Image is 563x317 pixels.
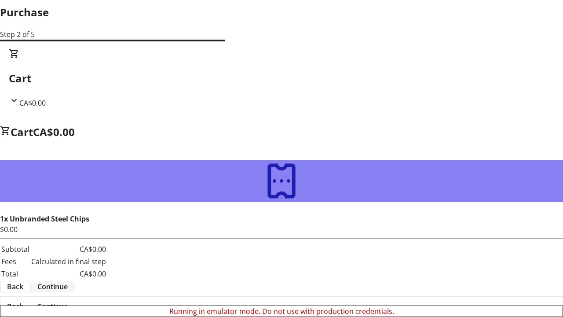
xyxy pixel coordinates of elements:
span: Back [7,281,23,292]
h2: Cart [9,70,554,86]
span: CA$0.00 [33,125,75,139]
td: CA$0.00 [31,268,106,280]
td: Subtotal [1,243,30,255]
div: CartCA$0.00 [9,48,554,108]
span: Back [7,301,23,312]
td: Total [1,268,30,280]
td: Fees [1,256,30,267]
span: Continue [37,281,68,292]
button: Continue [30,301,75,312]
button: Continue [30,281,75,292]
span: Continue [37,301,68,312]
td: Calculated in final step [31,256,106,267]
span: Cart [11,125,33,139]
span: CA$0.00 [19,98,46,108]
td: CA$0.00 [31,243,106,255]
